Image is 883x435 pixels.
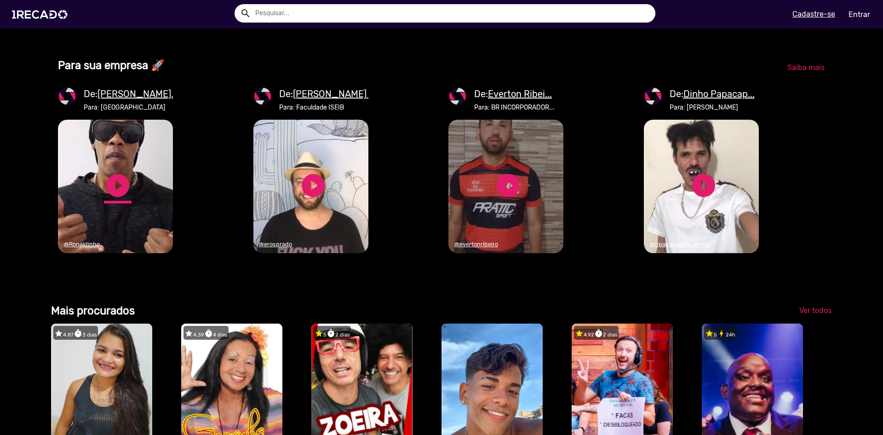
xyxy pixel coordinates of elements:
a: play_circle_filled [299,172,327,199]
u: Everton Ribei... [488,88,552,99]
mat-card-subtitle: Para: [PERSON_NAME] [670,103,755,112]
span: Ver todos [799,306,831,315]
mat-card-subtitle: Para: BR INCORPORADOR... [474,103,555,112]
mat-icon: Example home icon [240,8,251,19]
u: [PERSON_NAME]... [97,88,178,99]
u: @erosprado [259,241,292,248]
mat-card-title: De: [279,87,384,101]
mat-card-title: De: [84,87,178,101]
a: play_circle_filled [104,172,132,199]
u: Dinho Papacap... [683,88,755,99]
a: play_circle_filled [690,172,717,199]
u: Cadastre-se [792,10,835,18]
u: @Ronaldinho [64,241,100,248]
u: [PERSON_NAME] (p... [293,88,384,99]
video: 1RECADO vídeos dedicados para fãs e empresas [448,120,563,253]
button: Example home icon [237,5,253,21]
a: play_circle_filled [494,172,522,199]
mat-card-subtitle: Para: [GEOGRAPHIC_DATA] [84,103,178,112]
video: 1RECADO vídeos dedicados para fãs e empresas [58,120,173,253]
a: Entrar [843,6,876,23]
mat-card-subtitle: Para: Faculdade ISEIB [279,103,384,112]
mat-card-title: De: [474,87,555,101]
u: @evertonribeiro [454,241,498,248]
video: 1RECADO vídeos dedicados para fãs e empresas [644,120,759,253]
video: 1RECADO vídeos dedicados para fãs e empresas [253,120,368,253]
b: Mais procurados [51,304,135,317]
u: @Opapacapim_dinho [649,241,709,248]
b: Para sua empresa 🚀 [58,59,165,72]
input: Pesquisar... [248,4,655,23]
mat-card-title: De: [670,87,755,101]
span: Saiba mais [787,63,825,72]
